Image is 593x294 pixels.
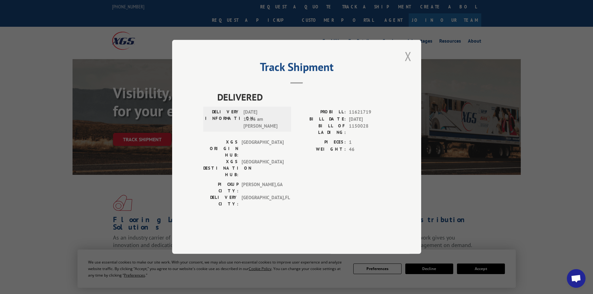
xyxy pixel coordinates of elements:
label: PIECES: [297,139,346,146]
label: PICKUP CITY: [203,181,238,194]
label: XGS DESTINATION HUB: [203,159,238,178]
label: DELIVERY INFORMATION: [205,109,240,130]
label: DELIVERY CITY: [203,194,238,208]
label: PROBILL: [297,109,346,116]
span: 1 [349,139,390,146]
span: [DATE] 10:56 am [PERSON_NAME] [243,109,285,130]
span: [DATE] [349,116,390,123]
span: [GEOGRAPHIC_DATA] [242,159,284,178]
label: BILL OF LADING: [297,123,346,136]
span: DELIVERED [217,90,390,104]
span: [GEOGRAPHIC_DATA] [242,139,284,159]
span: 46 [349,146,390,153]
label: BILL DATE: [297,116,346,123]
a: Open chat [567,269,586,288]
h2: Track Shipment [203,63,390,74]
span: 11621719 [349,109,390,116]
button: Close modal [403,48,413,65]
span: 1150028 [349,123,390,136]
label: WEIGHT: [297,146,346,153]
span: [PERSON_NAME] , GA [242,181,284,194]
label: XGS ORIGIN HUB: [203,139,238,159]
span: [GEOGRAPHIC_DATA] , FL [242,194,284,208]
